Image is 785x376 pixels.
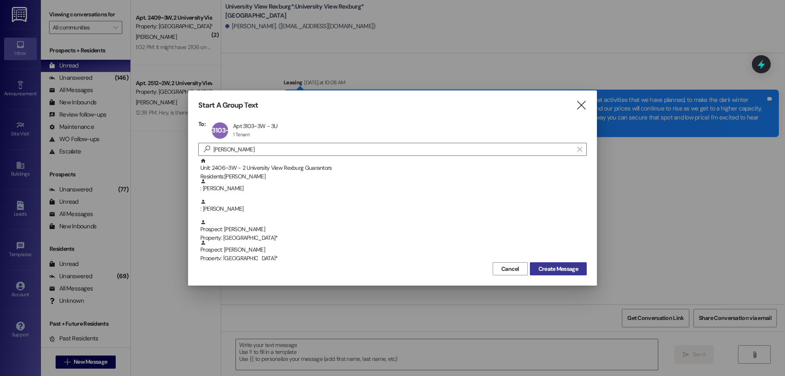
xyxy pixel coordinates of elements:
div: Property: [GEOGRAPHIC_DATA]* [200,234,587,242]
div: : [PERSON_NAME] [198,178,587,199]
i:  [576,101,587,110]
span: 3103~3W [212,126,238,135]
button: Clear text [573,143,586,155]
input: Search for any contact or apartment [213,144,573,155]
div: Apt 3103~3W - 3U [233,122,278,130]
div: Prospect: [PERSON_NAME]Property: [GEOGRAPHIC_DATA]* [198,240,587,260]
div: Property: [GEOGRAPHIC_DATA]* [200,254,587,263]
h3: Start A Group Text [198,101,258,110]
i:  [200,145,213,153]
div: Prospect: [PERSON_NAME] [200,240,587,263]
button: Create Message [530,262,587,275]
h3: To: [198,120,206,128]
div: Residents: [PERSON_NAME] [200,172,587,181]
i:  [577,146,582,153]
div: 1 Tenant [233,131,250,138]
div: Prospect: [PERSON_NAME] [200,219,587,243]
span: Cancel [501,265,519,273]
div: : [PERSON_NAME] [200,178,587,193]
div: Unit: 2406~3W - 2 University View Rexburg GuarantorsResidents:[PERSON_NAME] [198,158,587,178]
span: Create Message [538,265,578,273]
div: : [PERSON_NAME] [200,199,587,213]
div: Prospect: [PERSON_NAME]Property: [GEOGRAPHIC_DATA]* [198,219,587,240]
button: Cancel [493,262,528,275]
div: : [PERSON_NAME] [198,199,587,219]
div: Unit: 2406~3W - 2 University View Rexburg Guarantors [200,158,587,181]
